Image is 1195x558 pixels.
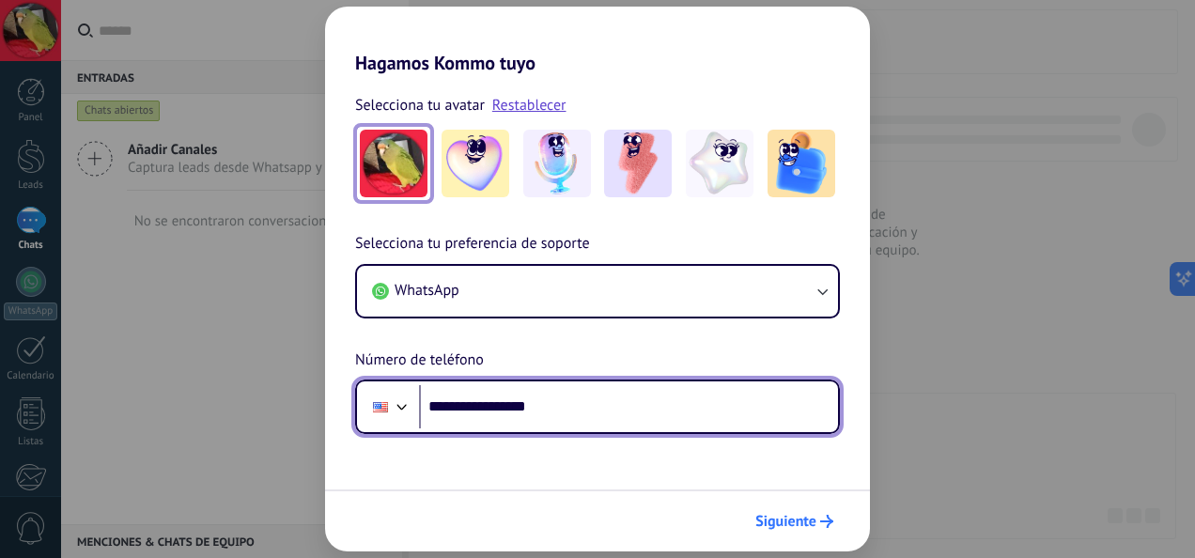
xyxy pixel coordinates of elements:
div: United States: + 1 [363,387,398,426]
img: -3.jpeg [604,130,672,197]
h2: Hagamos Kommo tuyo [325,7,870,74]
img: -5.jpeg [768,130,835,197]
span: Siguiente [755,515,816,528]
img: -1.jpeg [442,130,509,197]
span: Selecciona tu avatar [355,93,485,117]
a: Restablecer [492,96,566,115]
img: -2.jpeg [523,130,591,197]
span: WhatsApp [395,281,459,300]
span: Número de teléfono [355,349,484,373]
button: Siguiente [747,505,842,537]
span: Selecciona tu preferencia de soporte [355,232,590,256]
img: -4.jpeg [686,130,753,197]
button: WhatsApp [357,266,838,317]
